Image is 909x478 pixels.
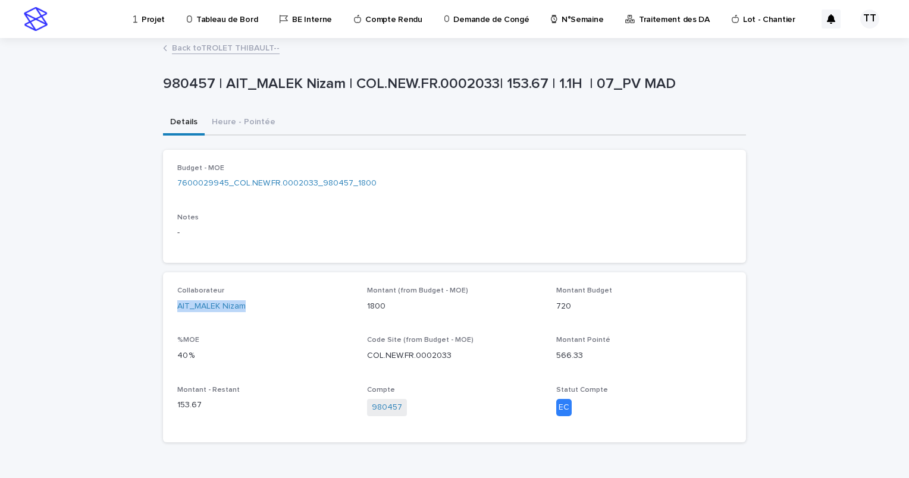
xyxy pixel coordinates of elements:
a: 980457 [372,401,402,414]
span: %MOE [177,337,199,344]
span: Collaborateur [177,287,224,294]
button: Heure - Pointée [205,111,283,136]
p: 566.33 [556,350,732,362]
span: Montant Pointé [556,337,610,344]
div: EC [556,399,572,416]
p: 980457 | AIT_MALEK Nizam | COL.NEW.FR.0002033| 153.67 | 1.1H | 07_PV MAD [163,76,741,93]
div: TT [860,10,879,29]
p: - [177,227,732,239]
p: COL.NEW.FR.0002033 [367,350,543,362]
a: Back toTROLET THIBAULT-- [172,40,280,54]
span: Compte [367,386,395,394]
span: Montant Budget [556,287,612,294]
p: 720 [556,300,732,313]
span: Montant - Restant [177,386,240,394]
span: Notes [177,214,199,221]
img: stacker-logo-s-only.png [24,7,48,31]
a: 7600029945_COL.NEW.FR.0002033_980457_1800 [177,177,377,190]
p: 40 % [177,350,353,362]
button: Details [163,111,205,136]
p: 153.67 [177,399,353,411]
span: Code Site (from Budget - MOE) [367,337,474,344]
span: Budget - MOE [177,165,224,172]
span: Statut Compte [556,386,608,394]
span: Montant (from Budget - MOE) [367,287,468,294]
a: AIT_MALEK Nizam [177,300,246,313]
p: 1800 [367,300,543,313]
